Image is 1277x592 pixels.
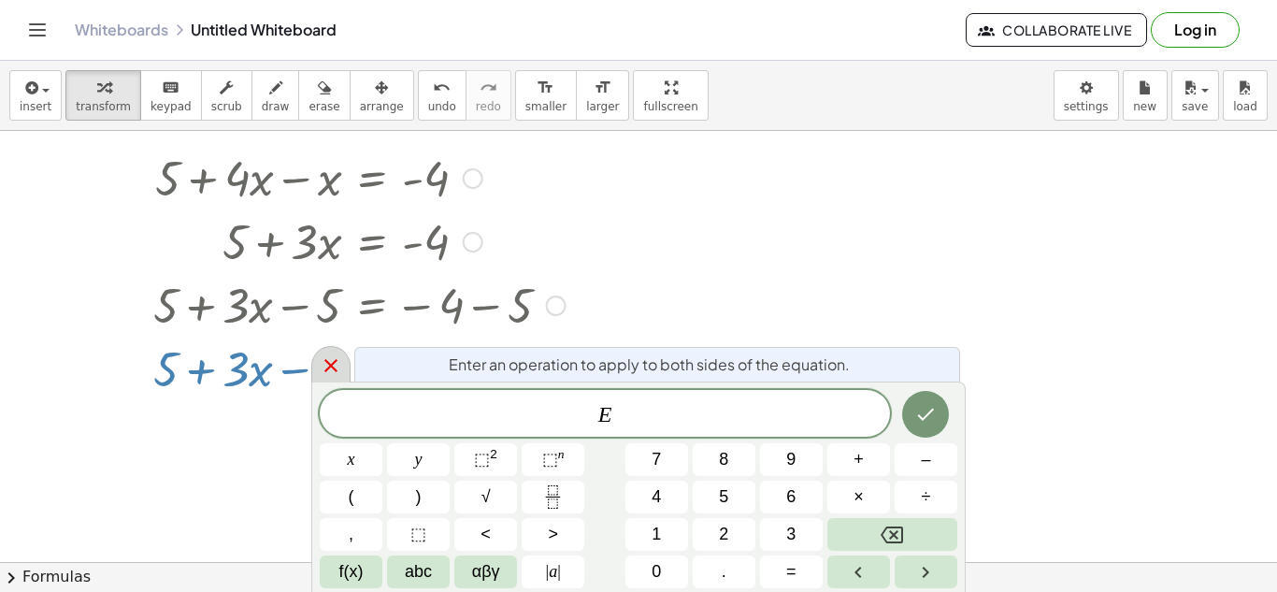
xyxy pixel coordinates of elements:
button: draw [251,70,300,121]
button: . [693,556,755,588]
button: format_sizelarger [576,70,629,121]
i: format_size [537,77,554,99]
button: Divide [895,481,957,513]
span: a [546,559,561,585]
span: 3 [786,522,796,547]
span: 9 [786,447,796,472]
span: smaller [525,100,567,113]
button: undoundo [418,70,466,121]
span: f(x) [339,559,364,585]
button: , [320,518,382,551]
span: , [349,522,353,547]
span: fullscreen [643,100,697,113]
span: undo [428,100,456,113]
button: Plus [827,443,890,476]
span: settings [1064,100,1109,113]
button: 0 [625,556,688,588]
button: Greater than [522,518,584,551]
button: y [387,443,450,476]
button: Fraction [522,481,584,513]
span: y [415,447,423,472]
span: ÷ [922,484,931,510]
span: αβγ [472,559,500,585]
button: Times [827,481,890,513]
span: 8 [719,447,728,472]
span: insert [20,100,51,113]
span: | [557,562,561,581]
button: Equals [760,556,823,588]
span: ( [349,484,354,510]
button: keyboardkeypad [140,70,202,121]
sup: 2 [490,447,497,461]
button: transform [65,70,141,121]
span: > [548,522,558,547]
button: settings [1054,70,1119,121]
button: Backspace [827,518,957,551]
button: Square root [454,481,517,513]
span: < [481,522,491,547]
button: insert [9,70,62,121]
span: + [854,447,864,472]
span: 5 [719,484,728,510]
button: Done [902,391,949,438]
button: Log in [1151,12,1240,48]
sup: n [558,447,565,461]
var: E [598,402,612,426]
span: abc [405,559,432,585]
span: larger [586,100,619,113]
button: Superscript [522,443,584,476]
span: redo [476,100,501,113]
span: x [348,447,355,472]
span: erase [308,100,339,113]
button: 4 [625,481,688,513]
i: format_size [594,77,611,99]
i: undo [433,77,451,99]
button: fullscreen [633,70,708,121]
button: erase [298,70,350,121]
button: Toggle navigation [22,15,52,45]
span: 2 [719,522,728,547]
button: 2 [693,518,755,551]
i: keyboard [162,77,179,99]
button: 3 [760,518,823,551]
button: Less than [454,518,517,551]
button: x [320,443,382,476]
span: 1 [652,522,661,547]
span: | [546,562,550,581]
button: Functions [320,556,382,588]
button: load [1223,70,1268,121]
button: Alphabet [387,556,450,588]
span: ⬚ [542,450,558,469]
button: new [1123,70,1168,121]
button: Right arrow [895,556,957,588]
button: Collaborate Live [966,13,1147,47]
span: save [1182,100,1208,113]
span: ⬚ [410,522,426,547]
span: draw [262,100,290,113]
span: Collaborate Live [982,22,1131,38]
span: keypad [151,100,192,113]
button: redoredo [466,70,511,121]
span: – [921,447,930,472]
button: Minus [895,443,957,476]
span: scrub [211,100,242,113]
button: Absolute value [522,556,584,588]
button: ( [320,481,382,513]
span: new [1133,100,1156,113]
button: 9 [760,443,823,476]
span: arrange [360,100,404,113]
a: Whiteboards [75,21,168,39]
span: transform [76,100,131,113]
span: √ [481,484,491,510]
span: 7 [652,447,661,472]
button: 5 [693,481,755,513]
span: load [1233,100,1257,113]
span: . [722,559,726,585]
button: 6 [760,481,823,513]
span: ) [416,484,422,510]
button: format_sizesmaller [515,70,577,121]
button: 8 [693,443,755,476]
span: ⬚ [474,450,490,469]
span: Enter an operation to apply to both sides of the equation. [449,354,850,376]
span: 0 [652,559,661,585]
